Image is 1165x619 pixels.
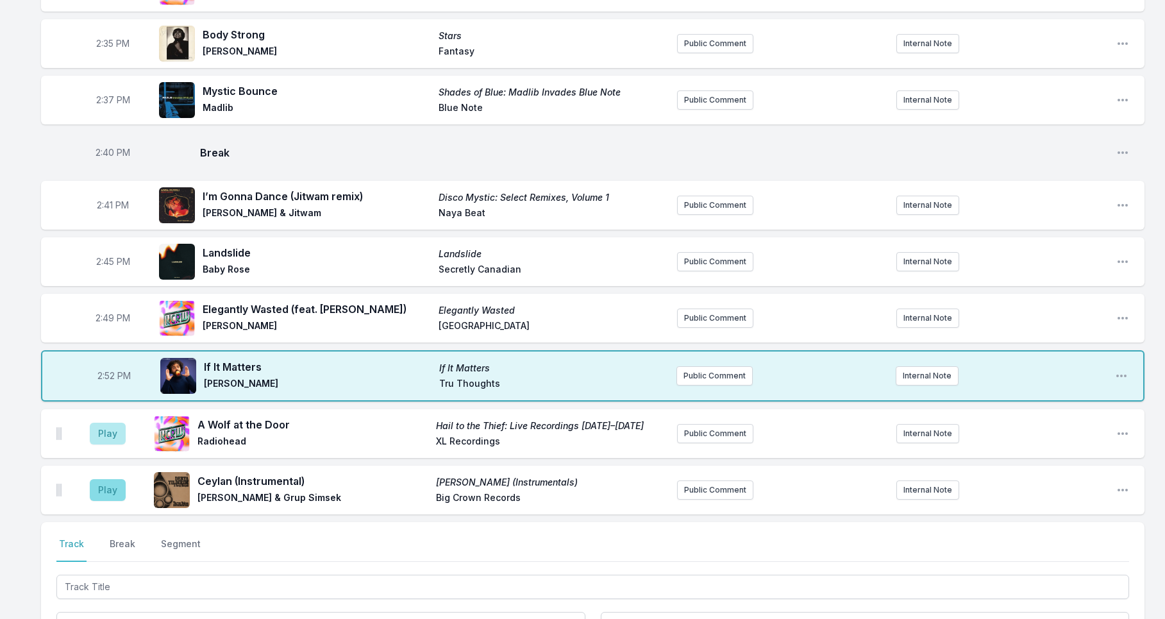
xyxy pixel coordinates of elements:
[159,82,195,118] img: Shades of Blue: Madlib Invades Blue Note
[159,187,195,223] img: Disco Mystic: Select Remixes, Volume 1
[56,575,1129,599] input: Track Title
[1116,312,1129,325] button: Open playlist item options
[439,191,667,204] span: Disco Mystic: Select Remixes, Volume 1
[677,309,753,328] button: Public Comment
[200,145,1106,160] span: Break
[1115,369,1128,382] button: Open playlist item options
[203,301,431,317] span: Elegantly Wasted (feat. [PERSON_NAME])
[439,101,667,117] span: Blue Note
[96,255,130,268] span: Timestamp
[197,417,428,432] span: A Wolf at the Door
[197,473,428,489] span: Ceylan (Instrumental)
[203,45,431,60] span: [PERSON_NAME]
[677,34,753,53] button: Public Comment
[204,359,432,375] span: If It Matters
[197,491,428,507] span: [PERSON_NAME] & Grup Simsek
[203,101,431,117] span: Madlib
[90,423,126,445] button: Play
[439,362,667,375] span: If It Matters
[203,319,431,335] span: [PERSON_NAME]
[677,196,753,215] button: Public Comment
[439,304,667,317] span: Elegantly Wasted
[96,94,130,106] span: Timestamp
[439,86,667,99] span: Shades of Blue: Madlib Invades Blue Note
[204,377,432,393] span: [PERSON_NAME]
[97,199,129,212] span: Timestamp
[56,538,87,562] button: Track
[896,34,959,53] button: Internal Note
[436,476,667,489] span: [PERSON_NAME] (Instrumentals)
[1116,427,1129,440] button: Open playlist item options
[436,491,667,507] span: Big Crown Records
[439,30,667,42] span: Stars
[154,416,190,452] img: Hail to the Thief: Live Recordings 2003–2009
[436,435,667,450] span: XL Recordings
[1116,199,1129,212] button: Open playlist item options
[439,263,667,278] span: Secretly Canadian
[203,245,431,260] span: Landslide
[158,538,203,562] button: Segment
[677,480,753,500] button: Public Comment
[203,83,431,99] span: Mystic Bounce
[56,484,62,496] img: Drag Handle
[896,424,959,443] button: Internal Note
[96,312,130,325] span: Timestamp
[896,309,959,328] button: Internal Note
[90,479,126,501] button: Play
[676,366,753,386] button: Public Comment
[96,146,130,159] span: Timestamp
[896,196,959,215] button: Internal Note
[439,377,667,393] span: Tru Thoughts
[97,369,131,382] span: Timestamp
[677,252,753,271] button: Public Comment
[677,424,753,443] button: Public Comment
[439,248,667,260] span: Landslide
[677,90,753,110] button: Public Comment
[439,319,667,335] span: [GEOGRAPHIC_DATA]
[159,300,195,336] img: Elegantly Wasted
[56,427,62,440] img: Drag Handle
[159,244,195,280] img: Landslide
[896,480,959,500] button: Internal Note
[96,37,130,50] span: Timestamp
[896,366,959,386] button: Internal Note
[107,538,138,562] button: Break
[159,26,195,62] img: Stars
[154,472,190,508] img: Yarin Yoksa (Instrumentals)
[896,90,959,110] button: Internal Note
[160,358,196,394] img: If It Matters
[896,252,959,271] button: Internal Note
[1116,37,1129,50] button: Open playlist item options
[203,189,431,204] span: I’m Gonna Dance (Jitwam remix)
[203,207,431,222] span: [PERSON_NAME] & Jitwam
[436,420,667,432] span: Hail to the Thief: Live Recordings [DATE]–[DATE]
[1116,146,1129,159] button: Open playlist item options
[439,45,667,60] span: Fantasy
[197,435,428,450] span: Radiohead
[1116,484,1129,496] button: Open playlist item options
[203,263,431,278] span: Baby Rose
[1116,94,1129,106] button: Open playlist item options
[203,27,431,42] span: Body Strong
[439,207,667,222] span: Naya Beat
[1116,255,1129,268] button: Open playlist item options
